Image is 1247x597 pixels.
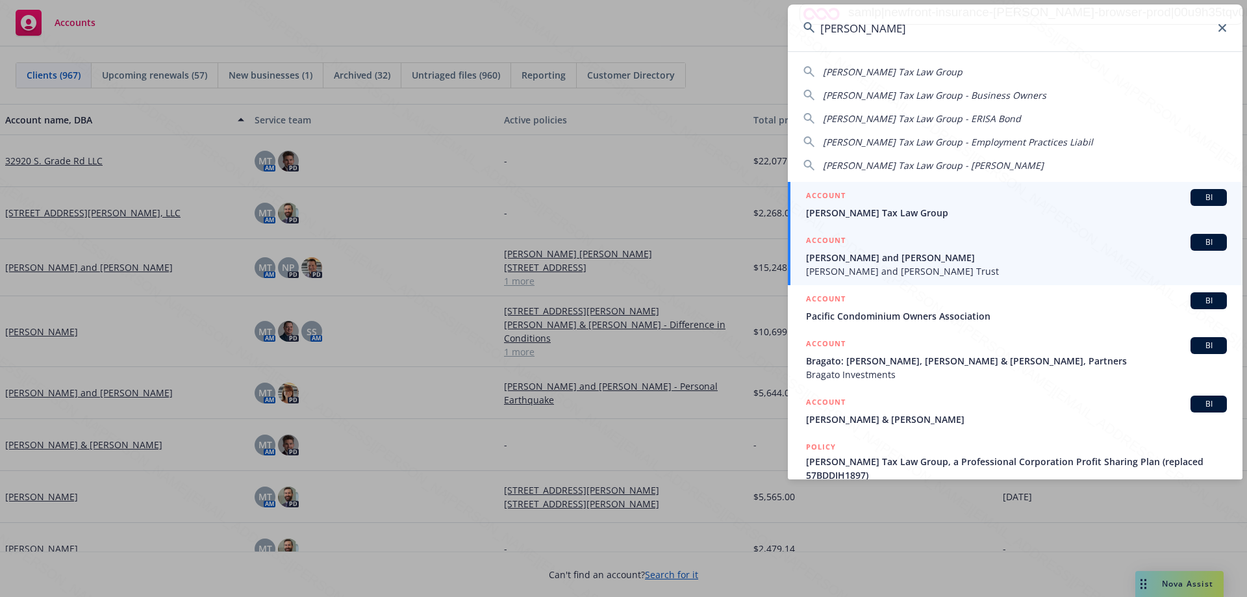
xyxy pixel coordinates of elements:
[823,66,963,78] span: [PERSON_NAME] Tax Law Group
[806,413,1227,426] span: [PERSON_NAME] & [PERSON_NAME]
[806,309,1227,323] span: Pacific Condominium Owners Association
[1196,295,1222,307] span: BI
[788,5,1242,51] input: Search...
[806,251,1227,264] span: [PERSON_NAME] and [PERSON_NAME]
[823,136,1093,148] span: [PERSON_NAME] Tax Law Group - Employment Practices Liabil
[788,285,1242,330] a: ACCOUNTBIPacific Condominium Owners Association
[788,330,1242,388] a: ACCOUNTBIBragato: [PERSON_NAME], [PERSON_NAME] & [PERSON_NAME], PartnersBragato Investments
[1196,340,1222,351] span: BI
[806,337,846,353] h5: ACCOUNT
[806,354,1227,368] span: Bragato: [PERSON_NAME], [PERSON_NAME] & [PERSON_NAME], Partners
[806,292,846,308] h5: ACCOUNT
[1196,236,1222,248] span: BI
[806,455,1227,482] span: [PERSON_NAME] Tax Law Group, a Professional Corporation Profit Sharing Plan (replaced 57BDDIH1897)
[788,433,1242,503] a: POLICY[PERSON_NAME] Tax Law Group, a Professional Corporation Profit Sharing Plan (replaced 57BDD...
[823,112,1021,125] span: [PERSON_NAME] Tax Law Group - ERISA Bond
[788,388,1242,433] a: ACCOUNTBI[PERSON_NAME] & [PERSON_NAME]
[788,227,1242,285] a: ACCOUNTBI[PERSON_NAME] and [PERSON_NAME][PERSON_NAME] and [PERSON_NAME] Trust
[823,89,1046,101] span: [PERSON_NAME] Tax Law Group - Business Owners
[788,182,1242,227] a: ACCOUNTBI[PERSON_NAME] Tax Law Group
[1196,398,1222,410] span: BI
[806,189,846,205] h5: ACCOUNT
[806,440,836,453] h5: POLICY
[806,368,1227,381] span: Bragato Investments
[806,206,1227,220] span: [PERSON_NAME] Tax Law Group
[823,159,1044,171] span: [PERSON_NAME] Tax Law Group - [PERSON_NAME]
[806,234,846,249] h5: ACCOUNT
[806,264,1227,278] span: [PERSON_NAME] and [PERSON_NAME] Trust
[1196,192,1222,203] span: BI
[806,396,846,411] h5: ACCOUNT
